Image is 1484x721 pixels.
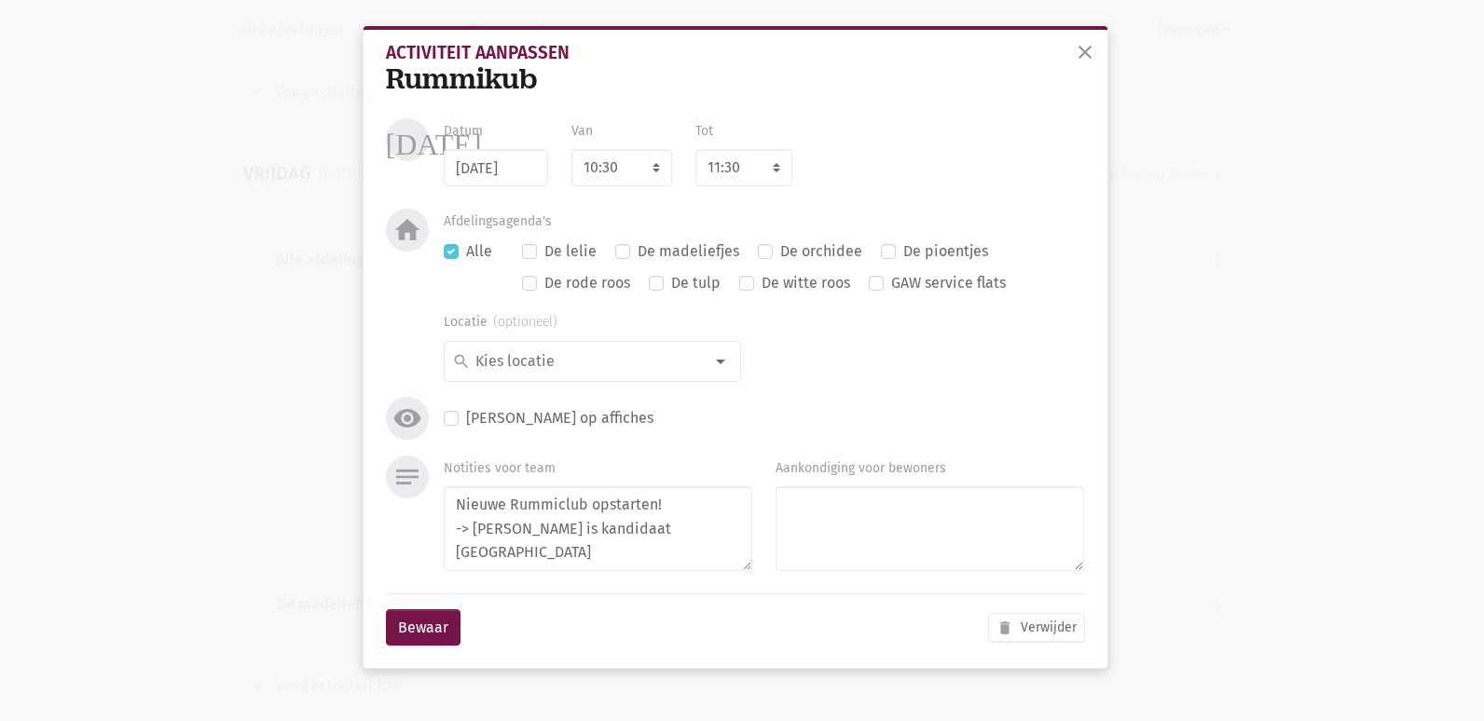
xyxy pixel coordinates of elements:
[392,403,422,433] i: visibility
[466,239,492,264] label: Alle
[444,458,556,479] label: Notities voor team
[903,239,988,264] label: De pioentjes
[996,619,1013,636] i: delete
[891,271,1006,295] label: GAW service flats
[988,613,1085,642] button: Verwijder
[386,609,460,646] button: Bewaar
[466,406,653,430] label: [PERSON_NAME] op affiches
[392,462,422,492] i: notes
[444,211,552,232] label: Afdelingsagenda's
[776,458,946,479] label: Aankondiging voor bewoners
[571,121,593,142] label: Van
[762,271,850,295] label: De witte roos
[444,121,483,142] label: Datum
[638,239,739,264] label: De madeliefjes
[1066,34,1104,75] button: sluiten
[780,239,862,264] label: De orchidee
[671,271,721,295] label: De tulp
[544,239,597,264] label: De lelie
[1074,41,1096,63] span: close
[473,349,703,374] input: Kies locatie
[544,271,630,295] label: De rode roos
[386,125,482,155] i: [DATE]
[386,61,1085,96] div: Rummikub
[444,312,557,333] label: Locatie
[695,121,713,142] label: Tot
[392,215,422,245] i: home
[386,45,1085,61] div: Activiteit aanpassen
